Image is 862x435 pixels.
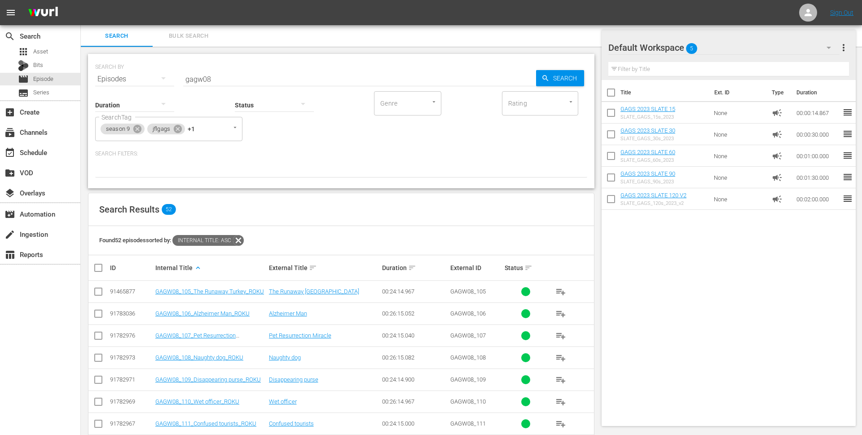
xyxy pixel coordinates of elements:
[772,107,783,118] span: Ad
[620,136,675,142] div: SLATE_GAGS_30s_2023
[269,420,314,427] a: Confused tourists
[793,188,842,210] td: 00:02:00.000
[710,102,769,124] td: None
[269,376,318,383] a: Disappearing purse
[842,150,853,161] span: reorder
[22,2,65,23] img: ans4CAIJ8jUAAAAAAAAAAAAAAAAAAAAAAAAgQb4GAAAAAAAAAAAAAAAAAAAAAAAAJMjXAAAAAAAAAAAAAAAAAAAAAAAAgAT5G...
[382,288,448,295] div: 00:24:14.967
[4,229,15,240] span: Ingestion
[269,398,297,405] a: Wet officer
[155,376,261,383] a: GAGW08_109_Disappearing purse_ROKU
[110,332,153,339] div: 91782976
[555,308,566,319] span: playlist_add
[110,354,153,361] div: 91782973
[450,354,486,361] span: GAGW08_108
[550,70,584,86] span: Search
[791,80,845,105] th: Duration
[555,418,566,429] span: playlist_add
[524,264,532,272] span: sort
[4,147,15,158] span: Schedule
[33,75,53,84] span: Episode
[842,129,853,139] span: reorder
[450,310,486,317] span: GAGW08_106
[158,31,219,41] span: Bulk Search
[450,376,486,383] span: GAGW08_109
[450,332,486,339] span: GAGW08_107
[188,125,195,133] span: +1
[382,420,448,427] div: 00:24:15.000
[382,354,448,361] div: 00:26:15.082
[555,396,566,407] span: playlist_add
[269,288,359,295] a: The Runaway [GEOGRAPHIC_DATA]
[793,102,842,124] td: 00:00:14.867
[110,288,153,295] div: 91465877
[162,204,176,215] span: 52
[430,98,438,106] button: Open
[555,286,566,297] span: playlist_add
[772,151,783,161] span: Ad
[110,420,153,427] div: 91782967
[710,145,769,167] td: None
[842,193,853,204] span: reorder
[710,188,769,210] td: None
[793,145,842,167] td: 00:01:00.000
[842,107,853,118] span: reorder
[309,264,317,272] span: sort
[95,150,587,158] p: Search Filters:
[408,264,416,272] span: sort
[382,310,448,317] div: 00:26:15.052
[18,46,29,57] span: Asset
[155,310,250,317] a: GAGW08_106_Alzheimer Man_ROKU
[450,420,486,427] span: GAGW08_111
[269,332,331,339] a: Pet Resurrection Miracle
[620,200,686,206] div: SLATE_GAGS_120s_2023_v2
[33,61,43,70] span: Bits
[4,127,15,138] span: Channels
[450,264,502,271] div: External ID
[550,369,572,391] button: playlist_add
[382,376,448,383] div: 00:24:14.900
[709,80,766,105] th: Ext. ID
[4,31,15,42] span: Search
[147,124,185,134] div: jflgags
[269,310,307,317] a: Alzheimer Man
[155,420,256,427] a: GAGW08_111_Confused tourists_ROKU
[101,124,145,134] div: season 9
[147,125,176,133] span: jflgags
[620,170,675,177] a: GAGS 2023 SLATE 90
[110,264,153,271] div: ID
[550,347,572,368] button: playlist_add
[793,167,842,188] td: 00:01:30.000
[830,9,853,16] a: Sign Out
[620,106,675,112] a: GAGS 2023 SLATE 15
[550,281,572,302] button: playlist_add
[536,70,584,86] button: Search
[155,262,266,273] div: Internal Title
[766,80,791,105] th: Type
[4,168,15,178] span: VOD
[155,354,243,361] a: GAGW08_108_Naughty dog_ROKU
[382,398,448,405] div: 00:26:14.967
[620,149,675,155] a: GAGS 2023 SLATE 60
[382,332,448,339] div: 00:24:15.040
[450,288,486,295] span: GAGW08_105
[269,262,380,273] div: External Title
[4,249,15,260] span: Reports
[620,192,686,199] a: GAGS 2023 SLATE 120 V2
[4,188,15,199] span: Overlays
[772,129,783,140] span: Ad
[99,237,244,244] span: Found 52 episodes sorted by:
[772,172,783,183] span: Ad
[620,114,675,120] div: SLATE_GAGS_15s_2023
[86,31,147,41] span: Search
[95,67,174,92] div: Episodes
[4,209,15,220] span: Automation
[608,35,840,60] div: Default Workspace
[550,413,572,435] button: playlist_add
[555,330,566,341] span: playlist_add
[620,127,675,134] a: GAGS 2023 SLATE 30
[269,354,301,361] a: Naughty dog
[99,204,159,215] span: Search Results
[18,88,29,98] span: Series
[550,391,572,413] button: playlist_add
